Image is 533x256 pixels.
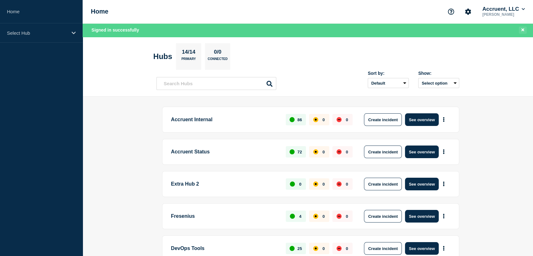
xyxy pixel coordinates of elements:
button: More actions [440,114,448,126]
button: Accruent, LLC [481,6,526,12]
p: 86 [297,117,302,122]
div: Sort by: [368,71,409,76]
button: Support [444,5,458,18]
p: [PERSON_NAME] [481,12,526,17]
div: down [337,214,342,219]
h1: Home [91,8,108,15]
div: affected [313,149,318,154]
p: 0 [346,150,348,154]
div: Show: [418,71,459,76]
button: Create incident [364,146,402,158]
div: down [337,182,342,187]
button: More actions [440,146,448,158]
p: 0 [346,117,348,122]
button: Close banner [519,27,527,34]
button: See overview [405,146,438,158]
button: More actions [440,178,448,190]
button: Create incident [364,242,402,255]
div: affected [313,117,318,122]
p: 25 [297,246,302,251]
div: up [290,246,295,251]
button: Create incident [364,113,402,126]
p: Accruent Internal [171,113,278,126]
div: up [290,117,295,122]
p: 0 [322,246,325,251]
button: Create incident [364,178,402,190]
input: Search Hubs [156,77,276,90]
div: affected [313,214,318,219]
p: 0 [322,150,325,154]
p: DevOps Tools [171,242,278,255]
p: 0 [299,182,301,187]
p: 0 [346,246,348,251]
div: affected [313,246,318,251]
p: 0 [346,182,348,187]
button: More actions [440,211,448,222]
div: affected [313,182,318,187]
button: Create incident [364,210,402,223]
p: 0/0 [212,49,224,57]
button: More actions [440,243,448,254]
p: Extra Hub 2 [171,178,278,190]
p: 0 [322,117,325,122]
p: Primary [181,57,196,64]
p: 4 [299,214,301,219]
button: See overview [405,242,438,255]
p: Fresenius [171,210,278,223]
button: See overview [405,178,438,190]
span: Signed in successfully [91,27,139,33]
p: Accruent Status [171,146,278,158]
p: 0 [322,214,325,219]
div: up [290,149,295,154]
div: down [337,149,342,154]
p: Select Hub [7,30,67,36]
button: Account settings [461,5,475,18]
button: Select option [418,78,459,88]
div: down [337,246,342,251]
button: See overview [405,210,438,223]
p: 72 [297,150,302,154]
p: 14/14 [179,49,198,57]
div: up [290,214,295,219]
select: Sort by [368,78,409,88]
div: up [290,182,295,187]
p: Connected [208,57,227,64]
button: See overview [405,113,438,126]
div: down [337,117,342,122]
p: 0 [346,214,348,219]
h2: Hubs [153,52,172,61]
p: 0 [322,182,325,187]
